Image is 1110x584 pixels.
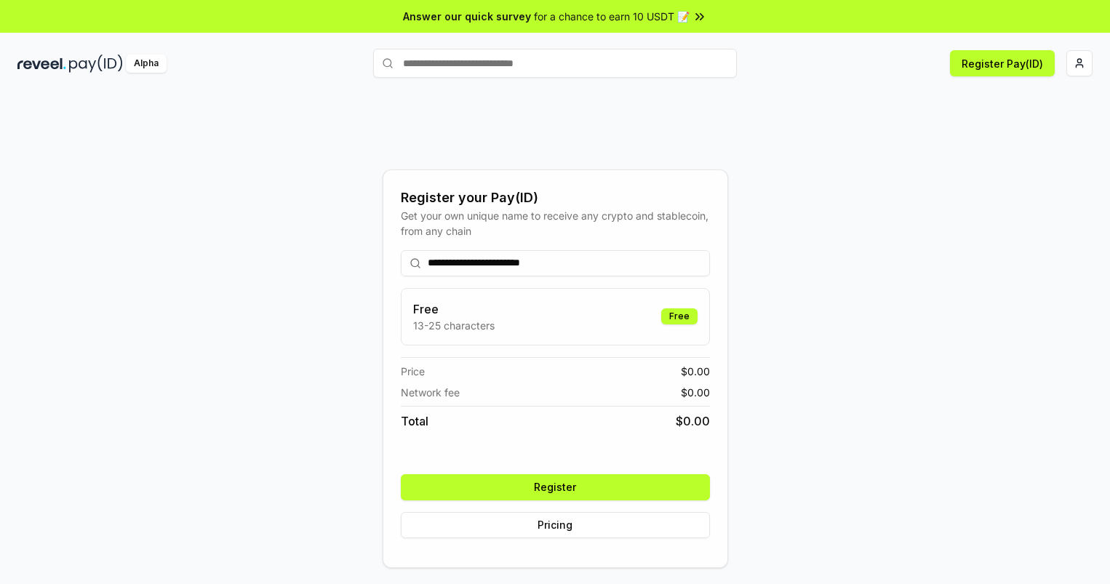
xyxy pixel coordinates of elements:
[401,385,460,400] span: Network fee
[534,9,690,24] span: for a chance to earn 10 USDT 📝
[17,55,66,73] img: reveel_dark
[126,55,167,73] div: Alpha
[661,308,698,324] div: Free
[403,9,531,24] span: Answer our quick survey
[401,512,710,538] button: Pricing
[676,412,710,430] span: $ 0.00
[401,188,710,208] div: Register your Pay(ID)
[413,300,495,318] h3: Free
[950,50,1055,76] button: Register Pay(ID)
[681,364,710,379] span: $ 0.00
[681,385,710,400] span: $ 0.00
[69,55,123,73] img: pay_id
[401,208,710,239] div: Get your own unique name to receive any crypto and stablecoin, from any chain
[401,364,425,379] span: Price
[401,474,710,500] button: Register
[401,412,428,430] span: Total
[413,318,495,333] p: 13-25 characters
